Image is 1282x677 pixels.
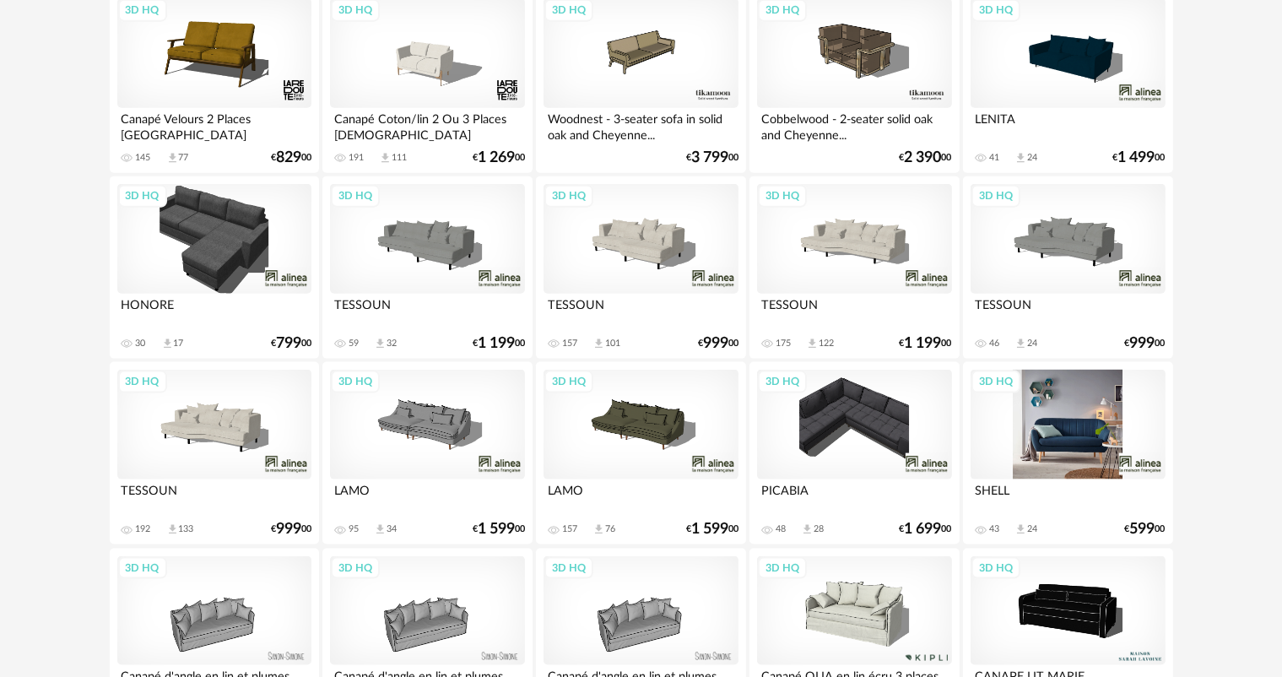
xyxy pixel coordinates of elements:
[118,371,167,393] div: 3D HQ
[698,338,738,349] div: € 00
[1130,338,1155,349] span: 999
[989,338,999,349] div: 46
[136,523,151,535] div: 192
[776,523,786,535] div: 48
[330,108,524,142] div: Canapé Coton/lin 2 Ou 3 Places [DEMOGRAPHIC_DATA]
[1027,152,1037,164] div: 24
[758,185,807,207] div: 3D HQ
[1113,152,1166,164] div: € 00
[166,523,179,536] span: Download icon
[757,479,951,513] div: PICABIA
[374,338,387,350] span: Download icon
[166,152,179,165] span: Download icon
[276,152,301,164] span: 829
[905,523,942,535] span: 1 699
[478,152,515,164] span: 1 269
[331,557,380,579] div: 3D HQ
[900,523,952,535] div: € 00
[963,176,1172,359] a: 3D HQ TESSOUN 46 Download icon 24 €99900
[392,152,407,164] div: 111
[989,152,999,164] div: 41
[374,523,387,536] span: Download icon
[562,523,577,535] div: 157
[110,176,319,359] a: 3D HQ HONORE 30 Download icon 17 €79900
[1118,152,1155,164] span: 1 499
[179,523,194,535] div: 133
[536,176,745,359] a: 3D HQ TESSOUN 157 Download icon 101 €99900
[989,523,999,535] div: 43
[963,362,1172,544] a: 3D HQ SHELL 43 Download icon 24 €59900
[562,338,577,349] div: 157
[331,185,380,207] div: 3D HQ
[757,108,951,142] div: Cobbelwood - 2-seater solid oak and Cheyenne...
[349,338,359,349] div: 59
[758,371,807,393] div: 3D HQ
[703,338,728,349] span: 999
[478,523,515,535] span: 1 599
[971,371,1020,393] div: 3D HQ
[971,557,1020,579] div: 3D HQ
[161,338,174,350] span: Download icon
[536,362,745,544] a: 3D HQ LAMO 157 Download icon 76 €1 59900
[1130,523,1155,535] span: 599
[544,294,738,328] div: TESSOUN
[379,152,392,165] span: Download icon
[801,523,814,536] span: Download icon
[110,362,319,544] a: 3D HQ TESSOUN 192 Download icon 133 €99900
[1125,523,1166,535] div: € 00
[1125,338,1166,349] div: € 00
[118,185,167,207] div: 3D HQ
[1014,152,1027,165] span: Download icon
[349,152,364,164] div: 191
[271,338,311,349] div: € 00
[605,338,620,349] div: 101
[758,557,807,579] div: 3D HQ
[757,294,951,328] div: TESSOUN
[473,523,525,535] div: € 00
[117,108,311,142] div: Canapé Velours 2 Places [GEOGRAPHIC_DATA]
[179,152,189,164] div: 77
[971,479,1165,513] div: SHELL
[686,523,738,535] div: € 00
[544,557,593,579] div: 3D HQ
[806,338,819,350] span: Download icon
[1014,523,1027,536] span: Download icon
[971,185,1020,207] div: 3D HQ
[819,338,834,349] div: 122
[322,362,532,544] a: 3D HQ LAMO 95 Download icon 34 €1 59900
[271,523,311,535] div: € 00
[473,338,525,349] div: € 00
[1027,338,1037,349] div: 24
[322,176,532,359] a: 3D HQ TESSOUN 59 Download icon 32 €1 19900
[136,338,146,349] div: 30
[544,371,593,393] div: 3D HQ
[605,523,615,535] div: 76
[971,108,1165,142] div: LENITA
[900,338,952,349] div: € 00
[776,338,791,349] div: 175
[691,152,728,164] span: 3 799
[544,108,738,142] div: Woodnest - 3-seater sofa in solid oak and Cheyenne...
[387,338,397,349] div: 32
[136,152,151,164] div: 145
[1027,523,1037,535] div: 24
[691,523,728,535] span: 1 599
[1014,338,1027,350] span: Download icon
[905,152,942,164] span: 2 390
[330,294,524,328] div: TESSOUN
[271,152,311,164] div: € 00
[592,338,605,350] span: Download icon
[331,371,380,393] div: 3D HQ
[117,479,311,513] div: TESSOUN
[900,152,952,164] div: € 00
[118,557,167,579] div: 3D HQ
[276,338,301,349] span: 799
[749,176,959,359] a: 3D HQ TESSOUN 175 Download icon 122 €1 19900
[592,523,605,536] span: Download icon
[478,338,515,349] span: 1 199
[814,523,824,535] div: 28
[544,479,738,513] div: LAMO
[276,523,301,535] span: 999
[544,185,593,207] div: 3D HQ
[387,523,397,535] div: 34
